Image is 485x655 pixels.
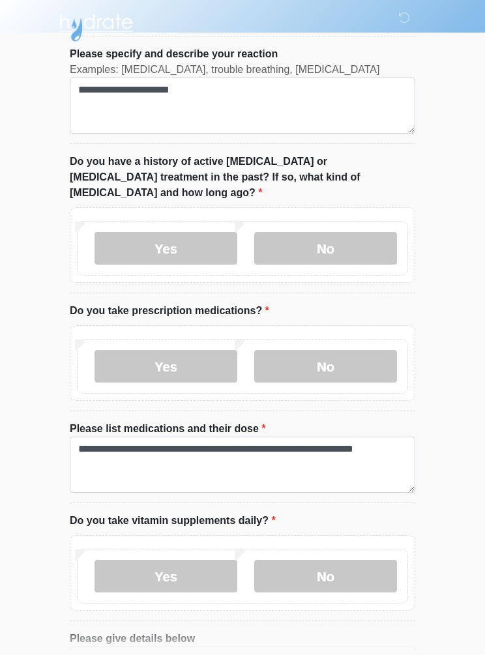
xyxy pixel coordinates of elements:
[57,10,135,42] img: Hydrate IV Bar - Flagstaff Logo
[70,62,415,78] div: Examples: [MEDICAL_DATA], trouble breathing, [MEDICAL_DATA]
[70,421,266,437] label: Please list medications and their dose
[254,232,397,265] label: No
[95,560,237,592] label: Yes
[254,560,397,592] label: No
[95,232,237,265] label: Yes
[70,513,276,529] label: Do you take vitamin supplements daily?
[70,46,278,62] label: Please specify and describe your reaction
[70,631,195,647] label: Please give details below
[70,303,269,319] label: Do you take prescription medications?
[254,350,397,383] label: No
[70,154,415,201] label: Do you have a history of active [MEDICAL_DATA] or [MEDICAL_DATA] treatment in the past? If so, wh...
[95,350,237,383] label: Yes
